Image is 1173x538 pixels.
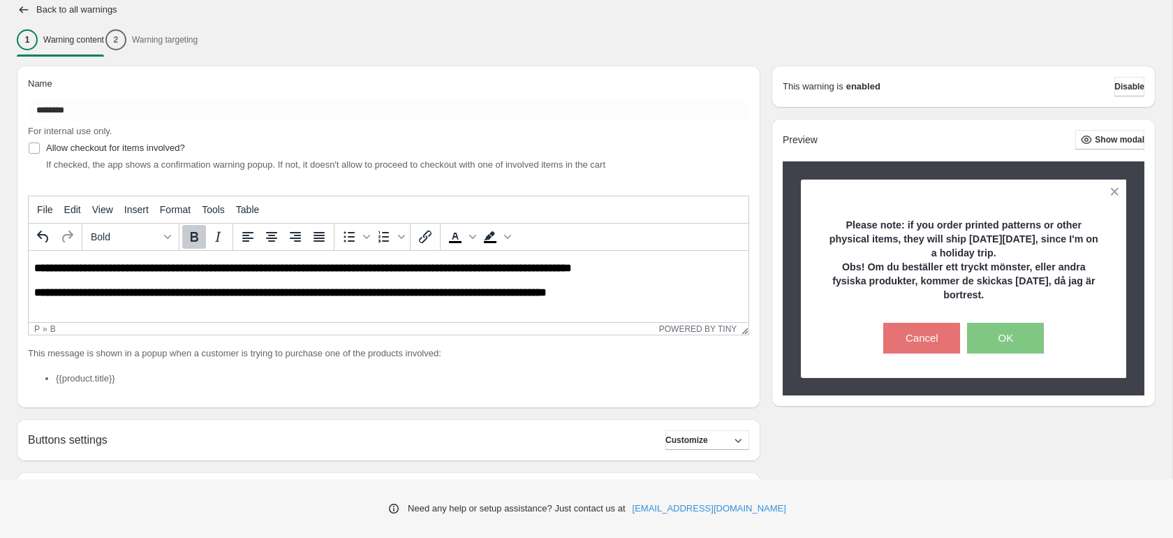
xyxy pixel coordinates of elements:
span: If checked, the app shows a confirmation warning popup. If not, it doesn't allow to proceed to ch... [46,159,605,170]
span: Table [236,204,259,215]
div: » [43,324,47,334]
strong: Please note: if you order printed patterns or other physical items, they will ship [DATE][DATE], ... [829,219,1098,259]
button: Cancel [883,323,960,354]
span: Tools [202,204,225,215]
p: This message is shown in a popup when a customer is trying to purchase one of the products involved: [28,347,749,361]
div: Bullet list [337,225,372,249]
button: Align left [236,225,260,249]
span: Name [28,78,52,89]
span: Customize [665,435,708,446]
button: Align right [283,225,307,249]
span: Insert [124,204,149,215]
div: 1 [17,29,38,50]
button: Formats [85,225,176,249]
span: File [37,204,53,215]
button: OK [967,323,1044,354]
button: Undo [31,225,55,249]
button: Redo [55,225,79,249]
button: Justify [307,225,331,249]
h2: Buttons settings [28,433,108,446]
button: Italic [206,225,230,249]
div: Numbered list [372,225,407,249]
a: Powered by Tiny [659,324,737,334]
div: b [50,324,56,334]
span: Edit [64,204,81,215]
div: Text color [443,225,478,249]
p: This warning is [783,80,843,94]
button: Disable [1114,77,1144,96]
li: {{product.title}} [56,372,749,386]
span: For internal use only. [28,126,112,136]
button: Align center [260,225,283,249]
button: Insert/edit link [413,225,437,249]
span: Show modal [1095,134,1144,145]
div: p [34,324,40,334]
button: 1Warning content [17,25,104,54]
strong: enabled [846,80,880,94]
p: Warning content [43,34,104,45]
span: Disable [1114,81,1144,92]
a: [EMAIL_ADDRESS][DOMAIN_NAME] [633,502,786,516]
div: Background color [478,225,513,249]
div: Resize [737,323,748,335]
h2: Preview [783,134,818,146]
span: Format [160,204,191,215]
iframe: Rich Text Area [29,251,748,322]
h2: Back to all warnings [36,4,117,15]
button: Show modal [1075,130,1144,150]
span: View [92,204,113,215]
button: Bold [182,225,206,249]
span: Bold [91,231,159,242]
span: Allow checkout for items involved? [46,143,185,153]
strong: Obs! Om du beställer ett tryckt mönster, eller andra fysiska produkter, kommer de skickas [DATE],... [832,261,1095,300]
button: Customize [665,430,749,450]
